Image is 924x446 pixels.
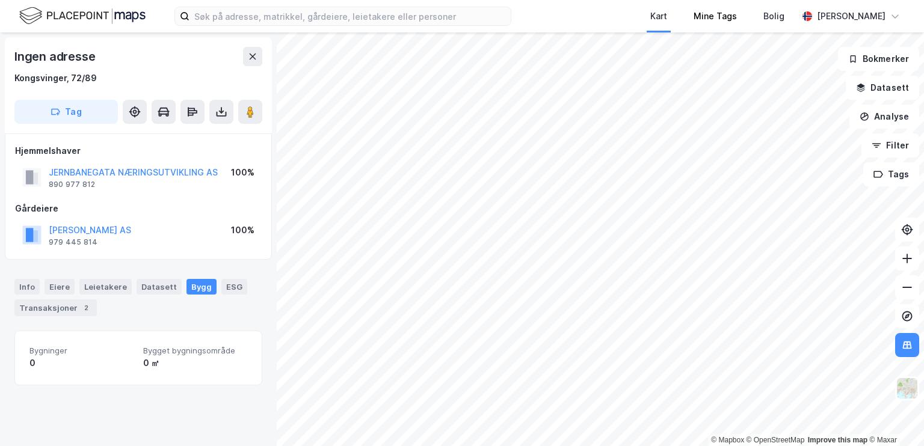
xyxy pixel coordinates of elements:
[15,144,262,158] div: Hjemmelshaver
[231,223,254,237] div: 100%
[711,436,744,444] a: Mapbox
[838,47,919,71] button: Bokmerker
[817,9,885,23] div: [PERSON_NAME]
[808,436,867,444] a: Improve this map
[650,9,667,23] div: Kart
[694,9,737,23] div: Mine Tags
[79,279,132,295] div: Leietakere
[29,346,134,356] span: Bygninger
[747,436,805,444] a: OpenStreetMap
[143,346,247,356] span: Bygget bygningsområde
[14,299,97,316] div: Transaksjoner
[763,9,784,23] div: Bolig
[231,165,254,180] div: 100%
[14,71,97,85] div: Kongsvinger, 72/89
[14,279,40,295] div: Info
[49,180,95,189] div: 890 977 812
[15,201,262,216] div: Gårdeiere
[849,105,919,129] button: Analyse
[45,279,75,295] div: Eiere
[846,76,919,100] button: Datasett
[14,100,118,124] button: Tag
[896,377,919,400] img: Z
[80,302,92,314] div: 2
[143,356,247,370] div: 0 ㎡
[137,279,182,295] div: Datasett
[186,279,217,295] div: Bygg
[864,388,924,446] iframe: Chat Widget
[49,237,97,247] div: 979 445 814
[861,133,919,157] button: Filter
[864,388,924,446] div: Kontrollprogram for chat
[14,47,97,66] div: Ingen adresse
[189,7,511,25] input: Søk på adresse, matrikkel, gårdeiere, leietakere eller personer
[221,279,247,295] div: ESG
[29,356,134,370] div: 0
[863,162,919,186] button: Tags
[19,5,146,26] img: logo.f888ab2527a4732fd821a326f86c7f29.svg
